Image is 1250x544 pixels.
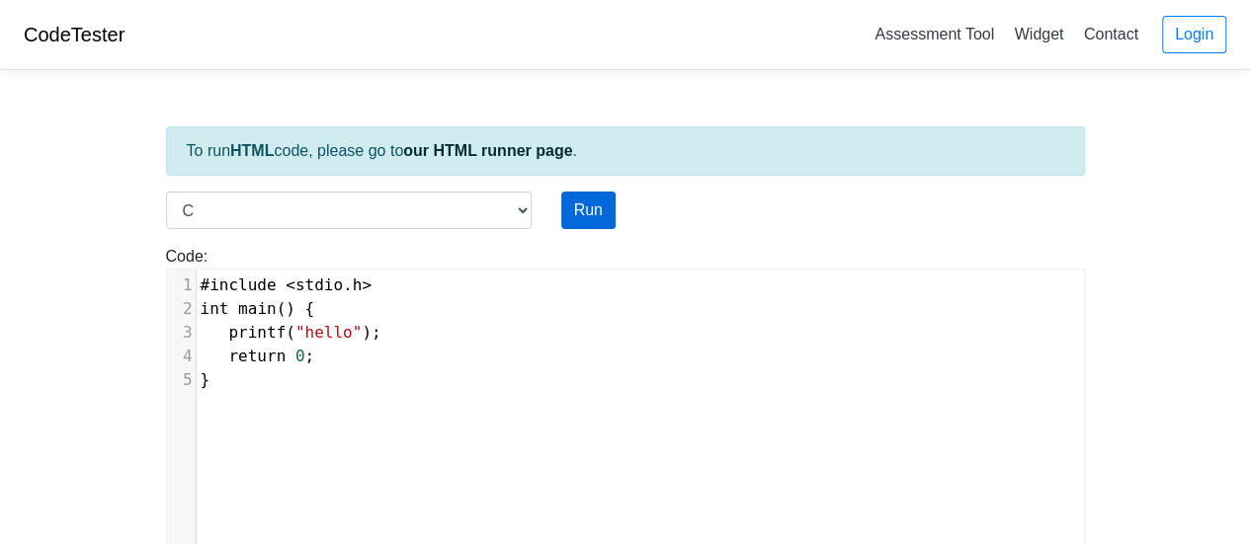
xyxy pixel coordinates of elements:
div: 1 [167,273,196,297]
span: . [201,275,373,294]
span: () { [201,299,315,318]
button: Run [561,192,616,229]
div: 4 [167,345,196,368]
a: Assessment Tool [867,18,1002,50]
span: stdio [295,275,343,294]
strong: HTML [230,142,274,159]
span: "hello" [295,323,362,342]
span: 0 [295,347,305,365]
a: CodeTester [24,24,125,45]
div: To run code, please go to . [166,126,1085,176]
a: Contact [1076,18,1146,50]
span: main [238,299,277,318]
span: } [201,370,210,389]
div: 3 [167,321,196,345]
span: int [201,299,229,318]
a: Login [1162,16,1226,53]
div: 5 [167,368,196,392]
span: ; [201,347,315,365]
span: ( ); [201,323,381,342]
a: Widget [1006,18,1071,50]
span: h [353,275,363,294]
div: 2 [167,297,196,321]
span: printf [228,323,286,342]
span: return [228,347,286,365]
a: our HTML runner page [403,142,572,159]
span: #include [201,275,277,294]
span: < [286,275,295,294]
span: > [362,275,372,294]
